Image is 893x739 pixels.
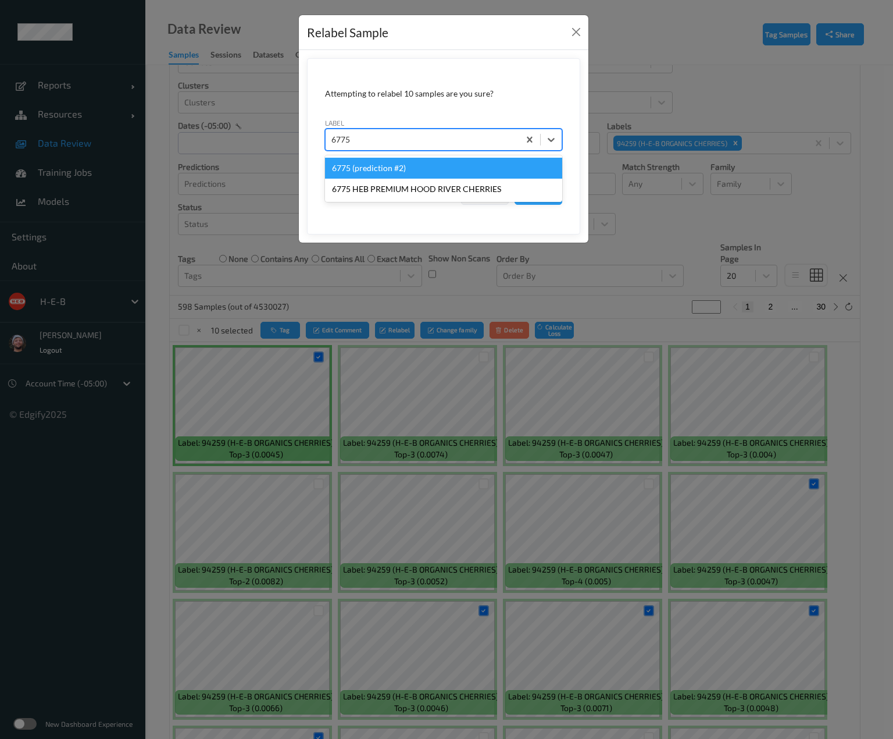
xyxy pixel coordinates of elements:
[325,88,562,100] div: Attempting to relabel 10 samples are you sure?
[325,179,562,200] div: 6775 HEB PREMIUM HOOD RIVER CHERRIES
[325,154,449,164] span: Leave blank to remove edited label
[568,24,584,40] button: Close
[307,23,388,42] div: Relabel Sample
[325,118,344,128] label: label
[325,158,562,179] div: 6775 (prediction #2)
